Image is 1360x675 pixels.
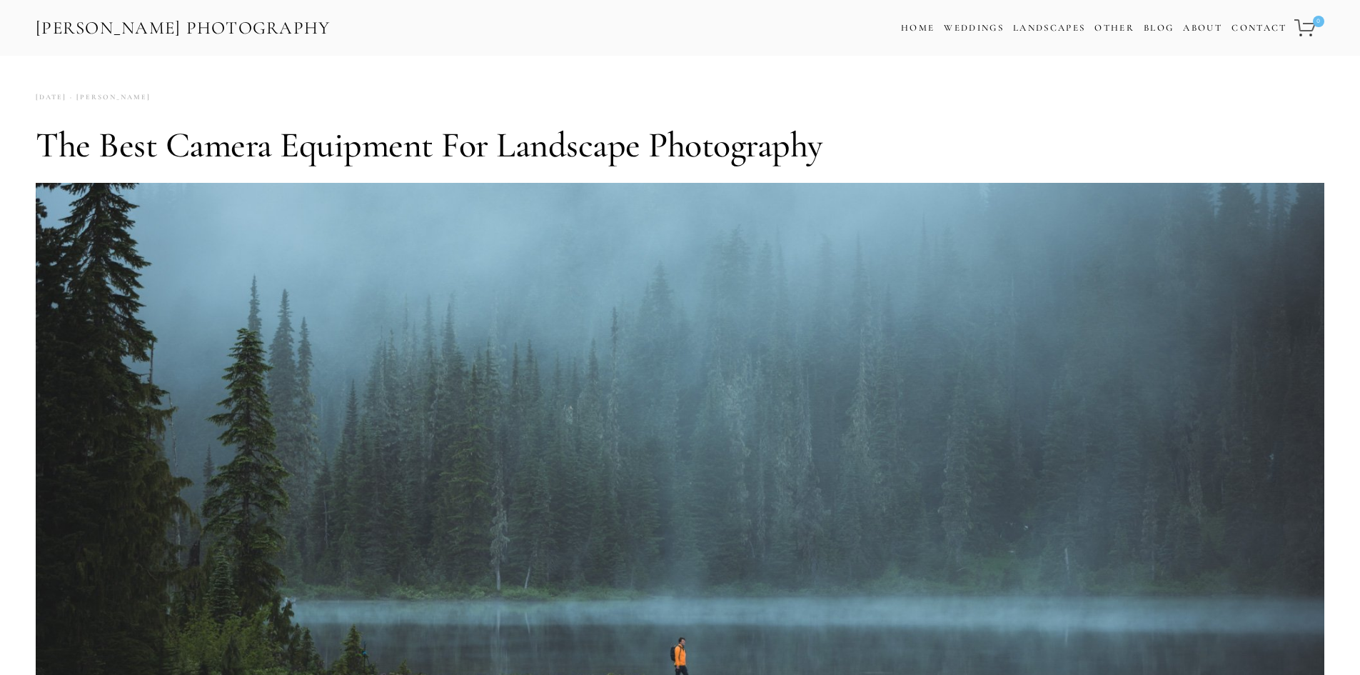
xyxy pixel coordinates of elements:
[901,18,935,39] a: Home
[1144,18,1174,39] a: Blog
[1292,11,1326,45] a: 0 items in cart
[1094,22,1134,34] a: Other
[36,88,66,107] time: [DATE]
[944,22,1004,34] a: Weddings
[1183,18,1222,39] a: About
[36,124,1324,166] h1: The Best Camera Equipment for Landscape Photography
[1313,16,1324,27] span: 0
[1231,18,1286,39] a: Contact
[1013,22,1085,34] a: Landscapes
[66,88,151,107] a: [PERSON_NAME]
[34,12,332,44] a: [PERSON_NAME] Photography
